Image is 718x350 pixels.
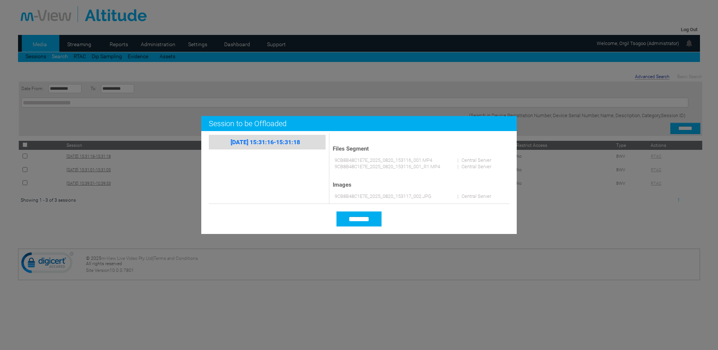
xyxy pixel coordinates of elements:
input: Submit [502,116,517,131]
span: 9CB8B48C1E7E_2025_0820_153117_002.JPG [333,193,456,200]
span: 9CB8B48C1E7E_2025_0820_153116_001_R1.MP4 [333,164,456,170]
span: Files Segment [333,145,369,152]
span: Central Server [462,157,495,163]
span: Images [333,181,351,188]
span: | [456,157,460,163]
a: [DATE] 15:31:16-15:31:18 [205,135,326,149]
span: | [456,193,460,199]
span: | [456,164,460,169]
span: 9CB8B48C1E7E_2025_0820_153116_001.MP4 [333,157,456,164]
span: Central Server [462,164,495,169]
span: Session to be Offloaded [201,119,287,128]
span: Central Server [462,193,495,199]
